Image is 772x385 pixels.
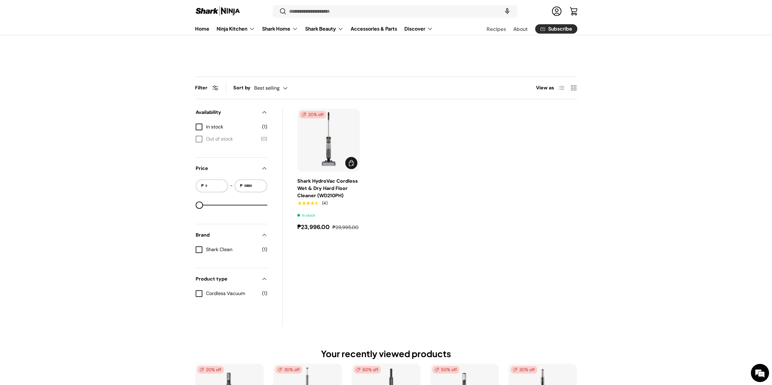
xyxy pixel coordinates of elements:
[195,348,577,359] h2: Your recently viewed products
[196,101,267,123] summary: Availability
[487,23,506,35] a: Recipes
[195,85,207,91] span: Filter
[536,84,554,91] span: View as
[262,246,267,253] span: (1)
[299,111,326,118] span: 20% off
[196,231,258,239] span: Brand
[230,182,233,189] span: -
[196,165,258,172] span: Price
[206,135,257,143] span: Out of stock
[201,183,204,189] span: ₱
[401,23,437,35] summary: Discover
[206,290,258,297] span: Cordless Vacuum
[354,366,381,373] span: 60% off
[297,109,360,171] img: shark-hyrdrovac-wet-and-dry-hard-floor-clearner-full-view-sharkninja
[262,290,267,297] span: (1)
[513,23,528,35] a: About
[302,23,347,35] summary: Shark Beauty
[548,27,572,32] span: Subscribe
[261,135,267,143] span: (0)
[196,268,267,290] summary: Product type
[213,23,258,35] summary: Ninja Kitchen
[297,178,358,199] a: Shark HydroVac Cordless Wet & Dry Hard Floor Cleaner (WD210PH)
[258,23,302,35] summary: Shark Home
[472,23,577,35] nav: Secondary
[254,85,280,91] span: Best selling
[233,84,254,91] label: Sort by
[195,5,241,17] img: Shark Ninja Philippines
[206,123,258,131] span: In stock
[511,366,537,373] span: 30% off
[535,24,577,34] a: Subscribe
[196,109,258,116] span: Availability
[196,158,267,179] summary: Price
[196,275,258,283] span: Product type
[206,246,258,253] span: Shark Clean
[297,109,360,171] a: Shark HydroVac Cordless Wet & Dry Hard Floor Cleaner (WD210PH)
[254,83,300,93] button: Best selling
[195,23,433,35] nav: Primary
[197,366,224,373] span: 20% off
[195,85,218,91] button: Filter
[239,183,243,189] span: ₱
[262,123,267,131] span: (1)
[275,366,302,373] span: 30% off
[432,366,459,373] span: 50% off
[351,23,397,35] a: Accessories & Parts
[196,224,267,246] summary: Brand
[497,5,517,18] speech-search-button: Search by voice
[195,23,209,35] a: Home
